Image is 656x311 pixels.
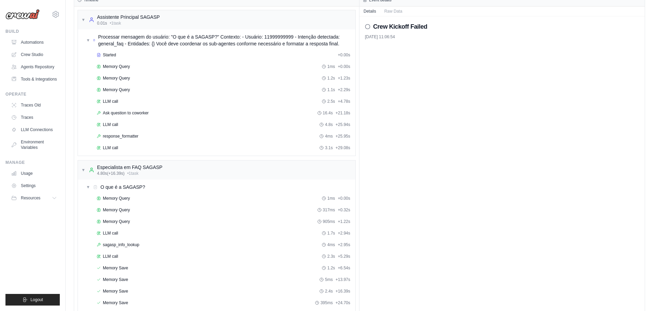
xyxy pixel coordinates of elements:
[81,167,85,173] span: ▼
[8,74,60,85] a: Tools & Integrations
[338,265,350,271] span: + 6.54s
[338,99,350,104] span: + 4.78s
[103,288,128,294] span: Memory Save
[86,38,90,43] span: ▼
[323,219,335,224] span: 905ms
[323,110,333,116] span: 16.4s
[98,33,353,47] span: Processar mensagem do usuário: "O que é a SAGASP?" Contexto: - Usuário: 11999999999 - Intenção de...
[622,278,656,311] iframe: Chat Widget
[5,160,60,165] div: Manage
[336,277,350,282] span: + 13.97s
[338,207,350,213] span: + 0.32s
[622,278,656,311] div: Widget de chat
[325,145,333,151] span: 3.1s
[327,242,335,248] span: 4ms
[380,6,407,16] button: Raw Data
[103,145,118,151] span: LLM call
[103,230,118,236] span: LLM call
[103,196,130,201] span: Memory Query
[325,288,333,294] span: 2.4s
[338,196,350,201] span: + 0.00s
[103,64,130,69] span: Memory Query
[8,137,60,153] a: Environment Variables
[5,29,60,34] div: Build
[336,122,350,127] span: + 25.94s
[103,87,130,93] span: Memory Query
[8,61,60,72] a: Agents Repository
[327,99,335,104] span: 2.5s
[327,230,335,236] span: 1.7s
[365,34,639,40] div: [DATE] 11:06:54
[327,196,335,201] span: 1ms
[327,254,335,259] span: 2.3s
[338,64,350,69] span: + 0.00s
[338,219,350,224] span: + 1.22s
[323,207,335,213] span: 317ms
[336,300,350,306] span: + 24.70s
[97,20,107,26] span: 0.01s
[325,277,333,282] span: 5ms
[21,195,40,201] span: Resources
[103,99,118,104] span: LLM call
[103,300,128,306] span: Memory Save
[325,133,333,139] span: 4ms
[86,184,90,190] span: ▼
[103,277,128,282] span: Memory Save
[103,133,138,139] span: response_formatter
[97,14,160,20] div: Assistente Principal SAGASP
[359,6,380,16] button: Details
[338,75,350,81] span: + 1.23s
[103,254,118,259] span: LLM call
[110,20,121,26] span: • 1 task
[327,64,335,69] span: 1ms
[127,171,138,176] span: • 1 task
[103,265,128,271] span: Memory Save
[8,112,60,123] a: Traces
[338,242,350,248] span: + 2.95s
[103,219,130,224] span: Memory Query
[30,297,43,302] span: Logout
[8,168,60,179] a: Usage
[336,145,350,151] span: + 29.08s
[327,265,335,271] span: 1.2s
[320,300,333,306] span: 395ms
[97,164,162,171] div: Especialista em FAQ SAGASP
[5,294,60,306] button: Logout
[8,49,60,60] a: Crew Studio
[81,17,85,23] span: ▼
[327,87,335,93] span: 1.1s
[336,288,350,294] span: + 16.39s
[336,110,350,116] span: + 21.18s
[103,122,118,127] span: LLM call
[8,37,60,48] a: Automations
[103,242,139,248] span: sagasp_info_lookup
[338,52,350,58] span: + 0.00s
[325,122,333,127] span: 4.8s
[8,180,60,191] a: Settings
[100,184,145,190] span: O que é a SAGASP?
[336,133,350,139] span: + 25.95s
[97,171,124,176] span: 4.80s (+16.39s)
[8,124,60,135] a: LLM Connections
[103,207,130,213] span: Memory Query
[373,22,427,31] h2: Crew Kickoff Failed
[338,254,350,259] span: + 5.29s
[103,110,149,116] span: Ask question to coworker
[338,87,350,93] span: + 2.29s
[8,100,60,111] a: Traces Old
[8,193,60,203] button: Resources
[5,9,40,19] img: Logo
[5,91,60,97] div: Operate
[327,75,335,81] span: 1.2s
[103,52,116,58] span: Started
[338,230,350,236] span: + 2.94s
[103,75,130,81] span: Memory Query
